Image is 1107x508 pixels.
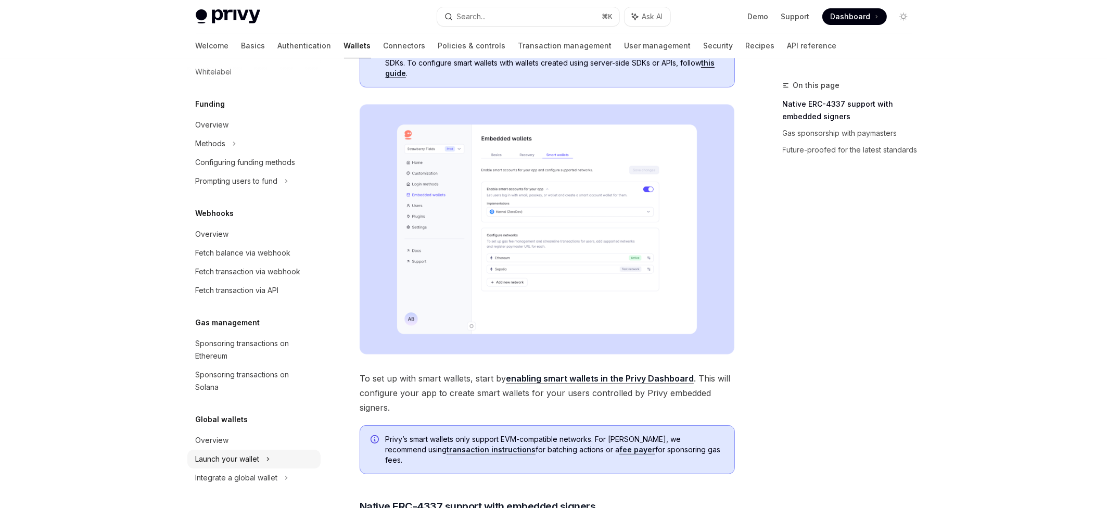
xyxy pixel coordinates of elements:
h5: Webhooks [196,207,234,220]
a: Policies & controls [438,33,506,58]
a: Overview [187,225,321,244]
span: Ask AI [642,11,663,22]
div: Methods [196,137,226,150]
a: Transaction management [518,33,612,58]
a: Security [704,33,733,58]
div: Fetch transaction via API [196,284,279,297]
a: Fetch balance via webhook [187,244,321,262]
img: Sample enable smart wallets [360,104,735,354]
a: Overview [187,431,321,450]
div: Sponsoring transactions on Ethereum [196,337,314,362]
a: Basics [241,33,265,58]
a: Recipes [746,33,775,58]
a: Demo [748,11,769,22]
span: On this page [793,79,840,92]
a: Gas sponsorship with paymasters [783,125,920,142]
a: Welcome [196,33,229,58]
a: Future-proofed for the latest standards [783,142,920,158]
a: User management [625,33,691,58]
a: Overview [187,116,321,134]
h5: Global wallets [196,413,248,426]
a: Fetch transaction via webhook [187,262,321,281]
h5: Funding [196,98,225,110]
a: Fetch transaction via API [187,281,321,300]
a: Sponsoring transactions on Ethereum [187,334,321,365]
div: Overview [196,434,229,447]
div: Integrate a global wallet [196,472,278,484]
div: Fetch transaction via webhook [196,265,301,278]
div: Sponsoring transactions on Solana [196,369,314,393]
a: Native ERC-4337 support with embedded signers [783,96,920,125]
div: Overview [196,228,229,240]
span: Please note that this native smart wallet integration is only available in the React and React Na... [385,47,724,79]
div: Search... [457,10,486,23]
a: Authentication [278,33,332,58]
div: Fetch balance via webhook [196,247,291,259]
div: Overview [196,119,229,131]
span: ⌘ K [602,12,613,21]
span: Dashboard [831,11,871,22]
button: Search...⌘K [437,7,619,26]
a: API reference [787,33,837,58]
button: Ask AI [625,7,670,26]
a: Dashboard [822,8,887,25]
div: Prompting users to fund [196,175,278,187]
a: Wallets [344,33,371,58]
div: Launch your wallet [196,453,260,465]
a: transaction instructions [447,445,536,454]
a: Configuring funding methods [187,153,321,172]
a: enabling smart wallets in the Privy Dashboard [506,373,694,384]
button: Toggle dark mode [895,8,912,25]
svg: Info [371,435,381,446]
img: light logo [196,9,260,24]
a: Support [781,11,810,22]
div: Configuring funding methods [196,156,296,169]
span: To set up with smart wallets, start by . This will configure your app to create smart wallets for... [360,371,735,415]
span: Privy’s smart wallets only support EVM-compatible networks. For [PERSON_NAME], we recommend using... [385,434,724,465]
a: fee payer [619,445,655,454]
a: Connectors [384,33,426,58]
a: Sponsoring transactions on Solana [187,365,321,397]
h5: Gas management [196,316,260,329]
